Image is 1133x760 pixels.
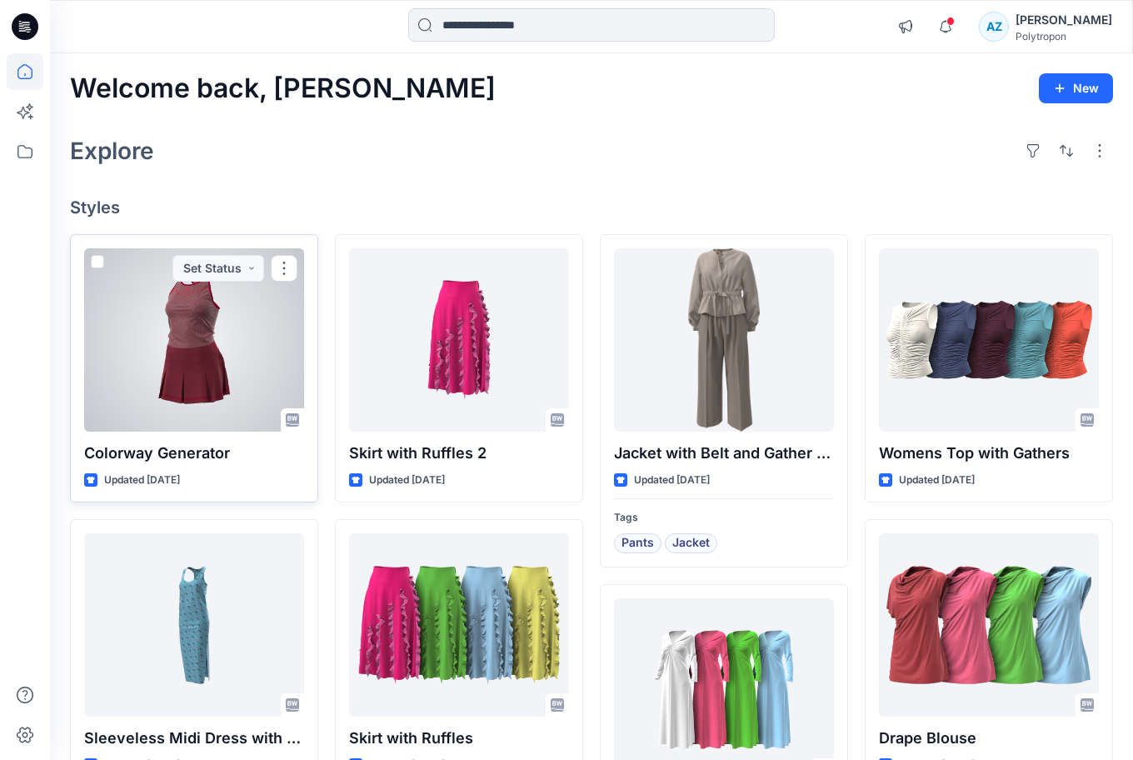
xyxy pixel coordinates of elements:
[104,472,180,489] p: Updated [DATE]
[70,197,1113,217] h4: Styles
[84,533,304,717] a: Sleeveless Midi Dress with Sequin Detail
[349,533,569,717] a: Skirt with Ruffles
[614,509,834,527] p: Tags
[879,533,1099,717] a: Drape Blouse
[70,73,496,104] h2: Welcome back, [PERSON_NAME]
[672,533,710,553] span: Jacket
[84,727,304,750] p: Sleeveless Midi Dress with Sequin Detail
[1016,30,1112,42] div: Polytropon
[70,137,154,164] h2: Explore
[634,472,710,489] p: Updated [DATE]
[879,442,1099,465] p: Womens Top with Gathers
[349,248,569,432] a: Skirt with Ruffles 2
[369,472,445,489] p: Updated [DATE]
[614,248,834,432] a: Jacket with Belt and Gather Details
[1039,73,1113,103] button: New
[1016,10,1112,30] div: [PERSON_NAME]
[879,248,1099,432] a: Womens Top with Gathers
[614,442,834,465] p: Jacket with Belt and Gather Details
[84,248,304,432] a: Colorway Generator
[84,442,304,465] p: Colorway Generator
[899,472,975,489] p: Updated [DATE]
[349,442,569,465] p: Skirt with Ruffles 2
[879,727,1099,750] p: Drape Blouse
[621,533,654,553] span: Pants
[349,727,569,750] p: Skirt with Ruffles
[979,12,1009,42] div: AZ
